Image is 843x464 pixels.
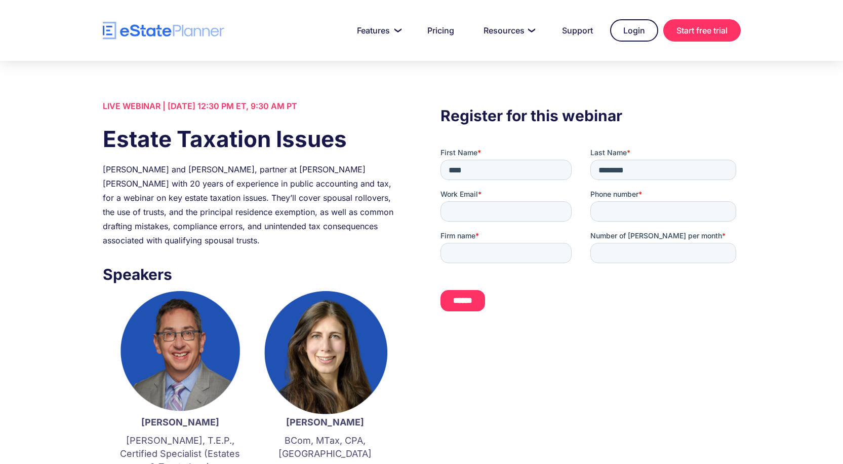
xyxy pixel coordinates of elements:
a: Start free trial [663,19,741,42]
strong: [PERSON_NAME] [286,417,364,427]
a: Features [345,20,410,41]
p: BCom, MTax, CPA, [GEOGRAPHIC_DATA] [263,434,387,460]
a: Support [550,20,605,41]
iframe: Form 0 [440,148,740,320]
h1: Estate Taxation Issues [103,123,403,155]
a: Login [610,19,658,42]
h3: Speakers [103,263,403,286]
h3: Register for this webinar [440,104,740,127]
div: LIVE WEBINAR | [DATE] 12:30 PM ET, 9:30 AM PT [103,99,403,113]
a: home [103,22,224,40]
a: Pricing [415,20,466,41]
div: [PERSON_NAME] and [PERSON_NAME], partner at [PERSON_NAME] [PERSON_NAME] with 20 years of experien... [103,162,403,247]
strong: [PERSON_NAME] [141,417,219,427]
a: Resources [471,20,545,41]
